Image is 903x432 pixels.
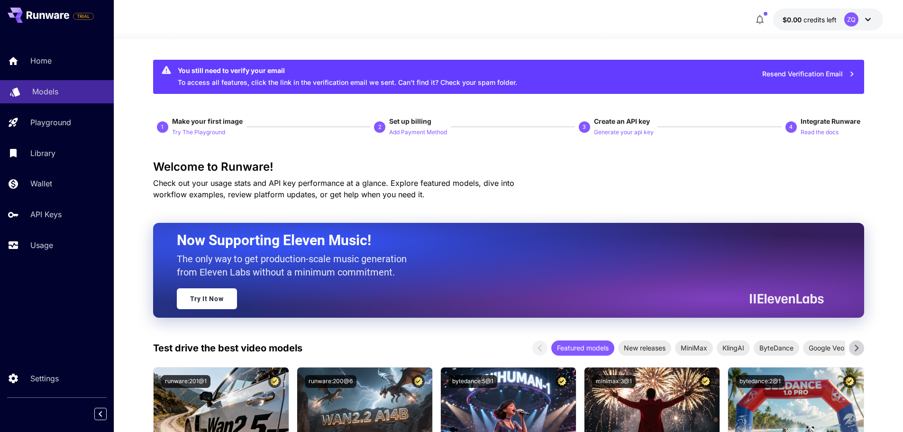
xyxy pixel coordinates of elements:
[161,375,210,388] button: runware:201@1
[172,117,243,125] span: Make your first image
[754,343,799,353] span: ByteDance
[30,178,52,189] p: Wallet
[594,126,654,138] button: Generate your api key
[389,117,431,125] span: Set up billing
[101,405,114,423] div: Collapse sidebar
[30,55,52,66] p: Home
[803,16,837,24] span: credits left
[551,340,614,356] div: Featured models
[153,160,864,174] h3: Welcome to Runware!
[30,373,59,384] p: Settings
[675,340,713,356] div: MiniMax
[178,63,517,91] div: To access all features, click the link in the verification email we sent. Can’t find it? Check yo...
[177,288,237,309] a: Try It Now
[801,128,839,137] p: Read the docs
[177,231,817,249] h2: Now Supporting Eleven Music!
[594,128,654,137] p: Generate your api key
[789,123,793,131] p: 4
[177,252,414,279] p: The only way to get production-scale music generation from Eleven Labs without a minimum commitment.
[773,9,883,30] button: $0.00ZQ
[783,15,837,25] div: $0.00
[73,13,93,20] span: TRIAL
[412,375,425,388] button: Certified Model – Vetted for best performance and includes a commercial license.
[556,375,568,388] button: Certified Model – Vetted for best performance and includes a commercial license.
[594,117,650,125] span: Create an API key
[30,209,62,220] p: API Keys
[30,117,71,128] p: Playground
[153,341,302,355] p: Test drive the best video models
[618,340,671,356] div: New releases
[783,16,803,24] span: $0.00
[551,343,614,353] span: Featured models
[592,375,636,388] button: minimax:3@1
[736,375,784,388] button: bytedance:2@1
[717,343,750,353] span: KlingAI
[178,65,517,75] div: You still need to verify your email
[803,343,850,353] span: Google Veo
[754,340,799,356] div: ByteDance
[73,10,94,22] span: Add your payment card to enable full platform functionality.
[801,117,860,125] span: Integrate Runware
[801,126,839,138] button: Read the docs
[94,408,107,420] button: Collapse sidebar
[389,128,447,137] p: Add Payment Method
[172,128,225,137] p: Try The Playground
[699,375,712,388] button: Certified Model – Vetted for best performance and includes a commercial license.
[803,340,850,356] div: Google Veo
[717,340,750,356] div: KlingAI
[757,64,860,84] button: Resend Verification Email
[32,86,58,97] p: Models
[153,178,514,199] span: Check out your usage stats and API key performance at a glance. Explore featured models, dive int...
[844,12,858,27] div: ZQ
[583,123,586,131] p: 3
[268,375,281,388] button: Certified Model – Vetted for best performance and includes a commercial license.
[389,126,447,138] button: Add Payment Method
[618,343,671,353] span: New releases
[161,123,164,131] p: 1
[378,123,382,131] p: 2
[448,375,497,388] button: bytedance:5@1
[172,126,225,138] button: Try The Playground
[30,239,53,251] p: Usage
[675,343,713,353] span: MiniMax
[30,147,55,159] p: Library
[305,375,356,388] button: runware:200@6
[843,375,856,388] button: Certified Model – Vetted for best performance and includes a commercial license.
